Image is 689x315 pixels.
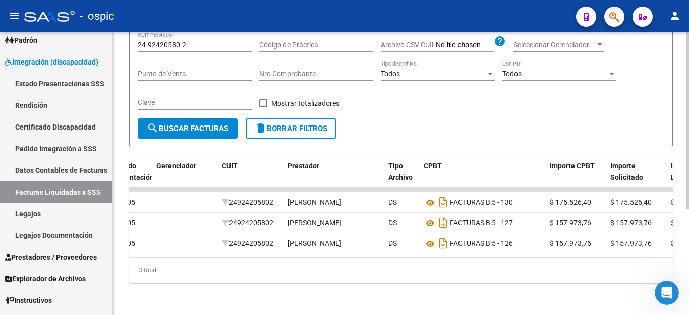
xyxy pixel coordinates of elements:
[147,124,228,133] span: Buscar Facturas
[494,35,506,47] mat-icon: help
[381,41,436,49] span: Archivo CSV CUIL
[388,162,413,181] span: Tipo Archivo
[606,155,667,200] datatable-header-cell: Importe Solicitado
[424,235,542,251] div: 5 - 126
[5,35,37,46] span: Padrón
[111,162,154,181] span: Período Presentación
[222,162,238,170] span: CUIT
[5,273,86,284] span: Explorador de Archivos
[107,155,152,200] datatable-header-cell: Período Presentación
[424,162,442,170] span: CPBT
[502,70,522,78] span: Todos
[288,238,341,249] div: [PERSON_NAME]
[550,198,591,206] span: $ 175.526,40
[255,124,327,133] span: Borrar Filtros
[222,238,279,249] div: 24924205802
[436,41,494,50] input: Archivo CSV CUIL
[381,70,400,78] span: Todos
[147,122,159,134] mat-icon: search
[610,162,643,181] span: Importe Solicitado
[246,118,336,139] button: Borrar Filtros
[271,97,339,109] span: Mostrar totalizadores
[388,239,397,247] span: DS
[420,155,546,200] datatable-header-cell: CPBT
[450,199,492,207] span: FACTURAS B:
[388,219,397,227] span: DS
[218,155,283,200] datatable-header-cell: CUIT
[152,155,218,200] datatable-header-cell: Gerenciador
[5,56,98,68] span: Integración (discapacidad)
[424,215,542,231] div: 5 - 127
[288,197,341,208] div: [PERSON_NAME]
[288,162,319,170] span: Prestador
[222,217,279,229] div: 24924205802
[156,162,196,170] span: Gerenciador
[80,5,114,27] span: - ospic
[129,258,673,283] div: 3 total
[437,194,450,210] i: Descargar documento
[513,41,595,49] span: Seleccionar Gerenciador
[610,239,652,247] span: $ 157.973,76
[255,122,267,134] mat-icon: delete
[384,155,420,200] datatable-header-cell: Tipo Archivo
[138,118,238,139] button: Buscar Facturas
[669,10,681,22] mat-icon: person
[550,219,591,227] span: $ 157.973,76
[388,198,397,206] span: DS
[5,251,97,263] span: Prestadores / Proveedores
[222,197,279,208] div: 24924205802
[546,155,606,200] datatable-header-cell: Importe CPBT
[550,162,595,170] span: Importe CPBT
[437,215,450,231] i: Descargar documento
[610,198,652,206] span: $ 175.526,40
[437,235,450,251] i: Descargar documento
[8,10,20,22] mat-icon: menu
[610,219,652,227] span: $ 157.973,76
[655,281,679,305] iframe: Intercom live chat
[283,155,384,200] datatable-header-cell: Prestador
[450,240,492,248] span: FACTURAS B:
[550,239,591,247] span: $ 157.973,76
[5,295,52,306] span: Instructivos
[450,219,492,227] span: FACTURAS B:
[424,194,542,210] div: 5 - 130
[288,217,341,229] div: [PERSON_NAME]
